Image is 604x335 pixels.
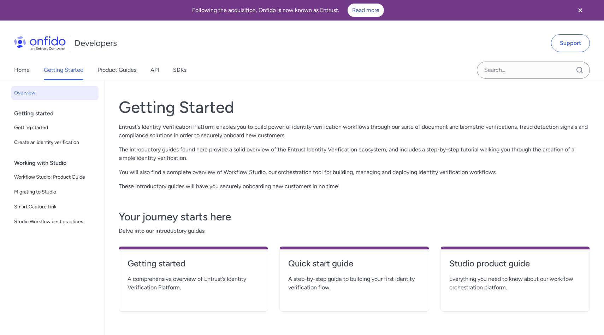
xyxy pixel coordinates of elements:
a: Workflow Studio: Product Guide [11,170,99,184]
a: Migrating to Studio [11,185,99,199]
span: Create an identity verification [14,138,96,147]
span: Migrating to Studio [14,188,96,196]
span: Everything you need to know about our workflow orchestration platform. [449,275,581,292]
span: A step-by-step guide to building your first identity verification flow. [288,275,420,292]
img: Onfido Logo [14,36,66,50]
a: Getting started [11,121,99,135]
span: Delve into our introductory guides [119,227,590,235]
a: Read more [348,4,384,17]
a: Create an identity verification [11,135,99,150]
a: Support [551,34,590,52]
button: Close banner [567,1,593,19]
span: Getting started [14,123,96,132]
p: Entrust's Identity Verification Platform enables you to build powerful identity verification work... [119,123,590,140]
a: API [150,60,159,80]
a: Smart Capture Link [11,200,99,214]
a: Product Guides [97,60,136,80]
p: These introductory guides will have you securely onboarding new customers in no time! [119,182,590,191]
span: Studio Workflow best practices [14,218,96,226]
a: Quick start guide [288,258,420,275]
h4: Studio product guide [449,258,581,269]
p: You will also find a complete overview of Workflow Studio, our orchestration tool for building, m... [119,168,590,177]
input: Onfido search input field [477,62,590,79]
span: A comprehensive overview of Entrust’s Identity Verification Platform. [128,275,259,292]
span: Workflow Studio: Product Guide [14,173,96,181]
a: Studio product guide [449,258,581,275]
div: Working with Studio [14,156,101,170]
h4: Quick start guide [288,258,420,269]
h1: Developers [75,37,117,49]
a: Home [14,60,30,80]
p: The introductory guides found here provide a solid overview of the Entrust Identity Verification ... [119,145,590,162]
a: Getting Started [44,60,83,80]
h1: Getting Started [119,97,590,117]
span: Overview [14,89,96,97]
a: Overview [11,86,99,100]
a: Studio Workflow best practices [11,215,99,229]
a: SDKs [173,60,186,80]
div: Following the acquisition, Onfido is now known as Entrust. [8,4,567,17]
h4: Getting started [128,258,259,269]
div: Getting started [14,106,101,121]
svg: Close banner [576,6,585,15]
a: Getting started [128,258,259,275]
span: Smart Capture Link [14,203,96,211]
h3: Your journey starts here [119,210,590,224]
